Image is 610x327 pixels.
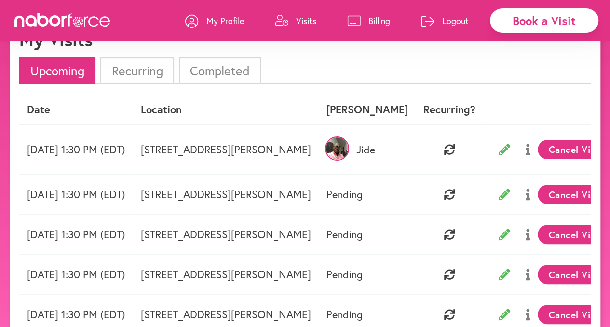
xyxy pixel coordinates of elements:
td: Pending [319,215,416,255]
li: Completed [179,57,261,84]
th: [PERSON_NAME] [319,95,416,124]
p: Billing [368,15,390,27]
a: Visits [275,6,316,35]
td: [STREET_ADDRESS][PERSON_NAME] [133,215,319,255]
td: [STREET_ADDRESS][PERSON_NAME] [133,124,319,175]
a: Logout [421,6,469,35]
td: Pending [319,175,416,215]
td: [STREET_ADDRESS][PERSON_NAME] [133,175,319,215]
td: [DATE] 1:30 PM (EDT) [19,255,133,295]
h1: My Visits [19,29,93,50]
td: [DATE] 1:30 PM (EDT) [19,215,133,255]
div: Book a Visit [490,8,598,33]
li: Upcoming [19,57,95,84]
li: Recurring [100,57,174,84]
img: VFvZWeuBTW255Lwmk9jk [325,136,349,161]
td: [STREET_ADDRESS][PERSON_NAME] [133,255,319,295]
th: Location [133,95,319,124]
p: Visits [296,15,316,27]
td: [DATE] 1:30 PM (EDT) [19,175,133,215]
th: Recurring? [416,95,483,124]
a: Billing [347,6,390,35]
th: Date [19,95,133,124]
p: My Profile [206,15,244,27]
a: My Profile [185,6,244,35]
td: [DATE] 1:30 PM (EDT) [19,124,133,175]
p: Logout [442,15,469,27]
p: Jide [326,143,408,156]
td: Pending [319,255,416,295]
